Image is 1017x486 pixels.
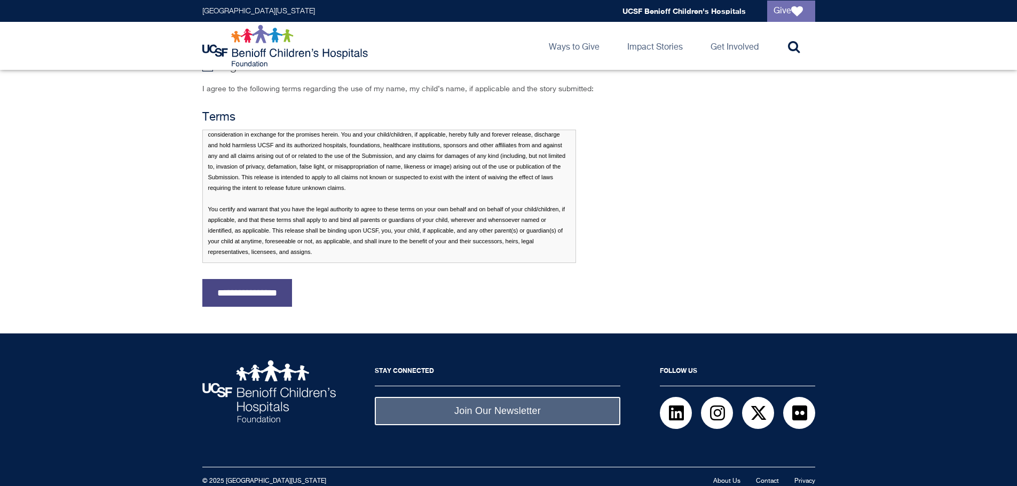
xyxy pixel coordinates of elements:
[202,83,613,95] div: I agree to the following terms regarding the use of my name, my child’s name, if applicable and t...
[202,111,613,124] h4: Terms
[202,130,576,263] p: By checking the box above and submitting your story and contact information, you consent to, auth...
[622,6,746,15] a: UCSF Benioff Children's Hospitals
[202,25,370,67] img: Logo for UCSF Benioff Children's Hospitals Foundation
[375,397,620,425] a: Join Our Newsletter
[660,360,815,386] h2: Follow Us
[702,22,767,70] a: Get Involved
[202,478,326,484] small: © 2025 [GEOGRAPHIC_DATA][US_STATE]
[756,478,779,484] a: Contact
[619,22,691,70] a: Impact Stories
[375,360,620,386] h2: Stay Connected
[202,360,336,423] img: UCSF Benioff Children's Hospitals
[540,22,608,70] a: Ways to Give
[767,1,815,22] a: Give
[794,478,815,484] a: Privacy
[713,478,740,484] a: About Us
[202,7,315,15] a: [GEOGRAPHIC_DATA][US_STATE]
